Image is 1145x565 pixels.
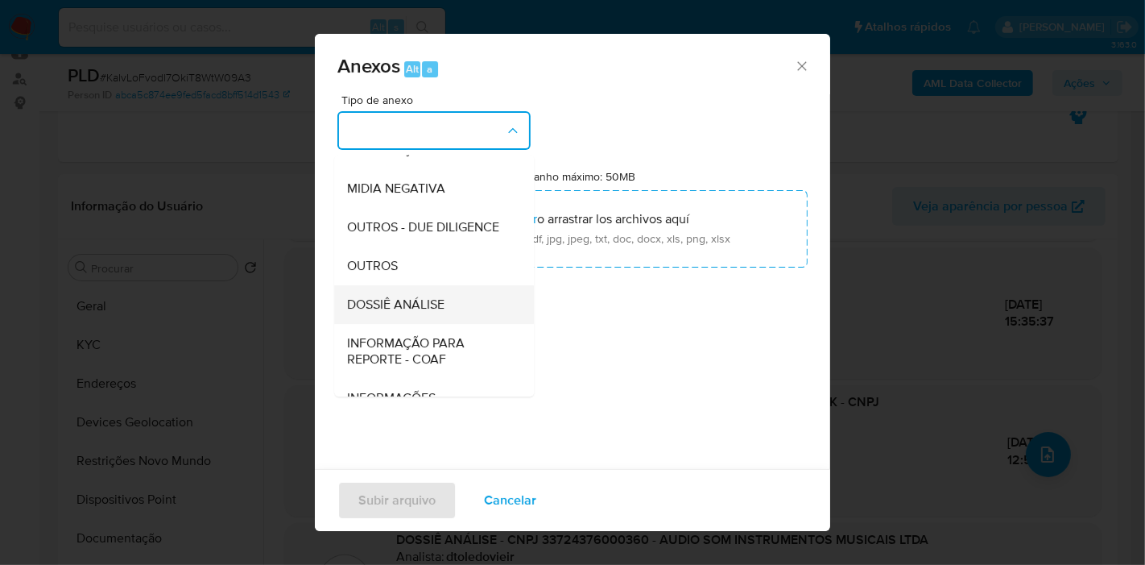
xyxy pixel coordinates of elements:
[427,61,432,77] span: a
[347,142,501,158] span: INFORMAÇÃO SCREENING
[463,481,557,520] button: Cancelar
[347,335,511,368] span: INFORMAÇÃO PARA REPORTE - COAF
[794,58,808,73] button: Cerrar
[337,52,400,80] span: Anexos
[347,297,444,313] span: DOSSIÊ ANÁLISE
[515,169,636,184] label: Tamanho máximo: 50MB
[484,483,536,518] span: Cancelar
[341,94,535,106] span: Tipo de anexo
[347,181,445,197] span: MIDIA NEGATIVA
[406,61,419,77] span: Alt
[347,258,398,274] span: OUTROS
[347,219,499,235] span: OUTROS - DUE DILIGENCE
[347,390,511,422] span: INFORMAÇÕES SOCIETÁRIAS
